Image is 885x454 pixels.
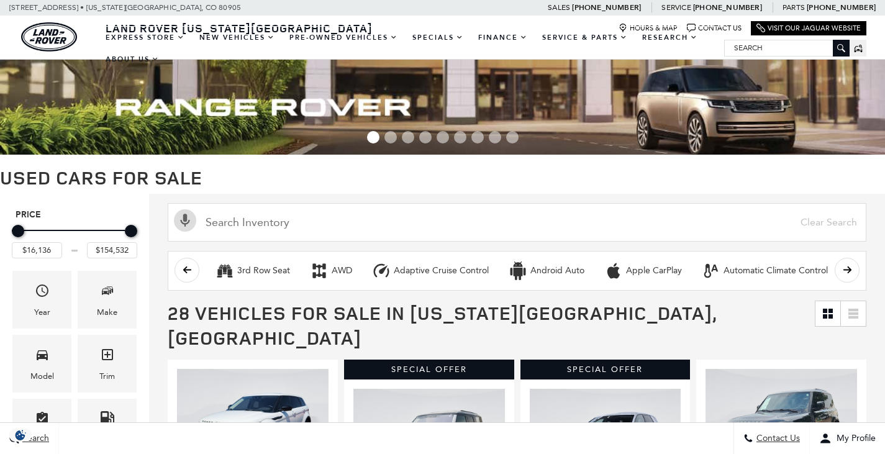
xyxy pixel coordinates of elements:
[365,258,496,284] button: Adaptive Cruise ControlAdaptive Cruise Control
[35,280,50,306] span: Year
[687,24,742,33] a: Contact Us
[502,258,591,284] button: Android AutoAndroid Auto
[394,265,489,276] div: Adaptive Cruise Control
[810,423,885,454] button: Open user profile menu
[832,434,876,444] span: My Profile
[693,2,762,12] a: [PHONE_NUMBER]
[454,131,466,143] span: Go to slide 6
[87,242,137,258] input: Maximum
[572,2,641,12] a: [PHONE_NUMBER]
[21,22,77,52] a: land-rover
[597,258,689,284] button: Apple CarPlayApple CarPlay
[6,429,35,442] img: Opt-Out Icon
[807,2,876,12] a: [PHONE_NUMBER]
[367,131,379,143] span: Go to slide 1
[471,27,535,48] a: Finance
[209,258,297,284] button: 3rd Row Seat3rd Row Seat
[725,40,849,55] input: Search
[783,3,805,12] span: Parts
[282,27,405,48] a: Pre-Owned Vehicles
[174,209,196,232] svg: Click to toggle on voice search
[626,265,682,276] div: Apple CarPlay
[6,429,35,442] section: Click to Open Cookie Consent Modal
[35,408,50,434] span: Features
[509,261,527,280] div: Android Auto
[35,344,50,370] span: Model
[372,261,391,280] div: Adaptive Cruise Control
[635,27,705,48] a: Research
[332,265,352,276] div: AWD
[548,3,570,12] span: Sales
[106,20,373,35] span: Land Rover [US_STATE][GEOGRAPHIC_DATA]
[125,225,137,237] div: Maximum Price
[12,242,62,258] input: Minimum
[216,261,234,280] div: 3rd Row Seat
[753,434,800,444] span: Contact Us
[419,131,432,143] span: Go to slide 4
[9,3,241,12] a: [STREET_ADDRESS] • [US_STATE][GEOGRAPHIC_DATA], CO 80905
[30,370,54,383] div: Model
[168,203,866,242] input: Search Inventory
[192,27,282,48] a: New Vehicles
[78,271,137,329] div: MakeMake
[100,280,115,306] span: Make
[78,335,137,393] div: TrimTrim
[384,131,397,143] span: Go to slide 2
[303,258,359,284] button: AWDAWD
[702,261,720,280] div: Automatic Climate Control
[12,225,24,237] div: Minimum Price
[98,20,380,35] a: Land Rover [US_STATE][GEOGRAPHIC_DATA]
[98,48,166,70] a: About Us
[34,306,50,319] div: Year
[98,27,724,70] nav: Main Navigation
[489,131,501,143] span: Go to slide 8
[437,131,449,143] span: Go to slide 5
[835,258,860,283] button: scroll right
[100,408,115,434] span: Fueltype
[12,220,137,258] div: Price
[604,261,623,280] div: Apple CarPlay
[405,27,471,48] a: Specials
[661,3,691,12] span: Service
[695,258,835,284] button: Automatic Climate ControlAutomatic Climate Control
[100,344,115,370] span: Trim
[724,265,828,276] div: Automatic Climate Control
[520,360,691,379] div: Special Offer
[12,271,71,329] div: YearYear
[506,131,519,143] span: Go to slide 9
[98,27,192,48] a: EXPRESS STORE
[471,131,484,143] span: Go to slide 7
[756,24,861,33] a: Visit Our Jaguar Website
[535,27,635,48] a: Service & Parts
[344,360,514,379] div: Special Offer
[619,24,678,33] a: Hours & Map
[99,370,115,383] div: Trim
[168,300,717,350] span: 28 Vehicles for Sale in [US_STATE][GEOGRAPHIC_DATA], [GEOGRAPHIC_DATA]
[310,261,329,280] div: AWD
[12,335,71,393] div: ModelModel
[237,265,290,276] div: 3rd Row Seat
[21,22,77,52] img: Land Rover
[97,306,117,319] div: Make
[402,131,414,143] span: Go to slide 3
[175,258,199,283] button: scroll left
[530,265,584,276] div: Android Auto
[16,209,134,220] h5: Price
